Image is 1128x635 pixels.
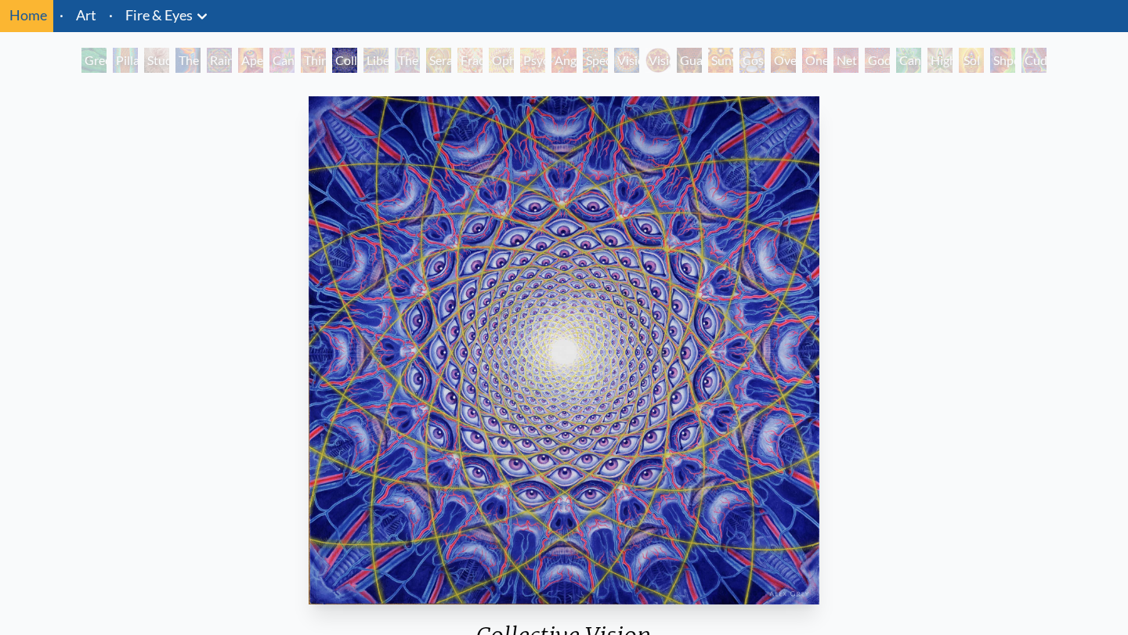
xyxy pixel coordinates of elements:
[395,48,420,73] div: The Seer
[301,48,326,73] div: Third Eye Tears of Joy
[927,48,953,73] div: Higher Vision
[583,48,608,73] div: Spectral Lotus
[363,48,389,73] div: Liberation Through Seeing
[113,48,138,73] div: Pillar of Awareness
[959,48,984,73] div: Sol Invictus
[865,48,890,73] div: Godself
[309,96,820,604] img: Collective-Vision-1995-Alex-Grey-watermarked.jpg
[269,48,295,73] div: Cannabis Sutra
[426,48,451,73] div: Seraphic Transport Docking on the Third Eye
[1021,48,1047,73] div: Cuddle
[9,6,47,23] a: Home
[833,48,859,73] div: Net of Being
[520,48,545,73] div: Psychomicrograph of a Fractal Paisley Cherub Feather Tip
[175,48,201,73] div: The Torch
[81,48,107,73] div: Green Hand
[645,48,671,73] div: Vision [PERSON_NAME]
[677,48,702,73] div: Guardian of Infinite Vision
[551,48,577,73] div: Angel Skin
[76,4,96,26] a: Art
[708,48,733,73] div: Sunyata
[489,48,514,73] div: Ophanic Eyelash
[896,48,921,73] div: Cannafist
[614,48,639,73] div: Vision Crystal
[457,48,483,73] div: Fractal Eyes
[739,48,765,73] div: Cosmic Elf
[125,4,193,26] a: Fire & Eyes
[332,48,357,73] div: Collective Vision
[990,48,1015,73] div: Shpongled
[238,48,263,73] div: Aperture
[144,48,169,73] div: Study for the Great Turn
[771,48,796,73] div: Oversoul
[207,48,232,73] div: Rainbow Eye Ripple
[802,48,827,73] div: One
